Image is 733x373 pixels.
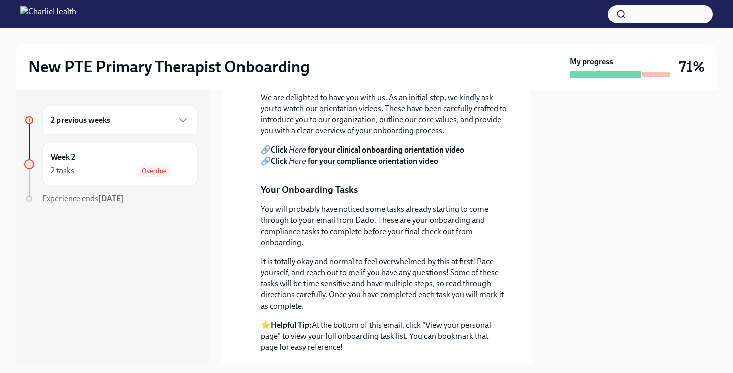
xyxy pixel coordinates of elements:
img: CharlieHealth [20,6,76,22]
strong: Click [271,145,287,155]
h3: 71% [679,58,705,76]
p: ⭐ At the bottom of this email, click "View your personal page" to view your full onboarding task ... [261,320,507,353]
a: Here [289,145,306,155]
strong: Click [271,156,287,166]
p: 🔗 🔗 [261,144,507,167]
strong: for your clinical onboarding orientation video [308,145,464,155]
p: Your Onboarding Tasks [261,183,358,196]
div: 2 tasks [51,165,74,176]
h6: 2 previous weeks [51,115,110,126]
span: Overdue [136,167,173,175]
strong: [DATE] [98,194,124,203]
h6: Week 2 [51,152,75,163]
h2: New PTE Primary Therapist Onboarding [28,57,310,77]
a: Week 22 tasksOverdue [24,143,198,185]
p: We are delighted to have you with us. As an initial step, we kindly ask you to watch our orientat... [261,92,507,136]
strong: My progress [570,56,613,67]
strong: Helpful Tip: [271,320,312,330]
span: Experience ends [42,194,124,203]
strong: for your compliance orientation video [308,156,438,166]
div: 2 previous weeks [42,106,198,135]
a: Here [289,156,306,166]
p: It is totally okay and normal to feel overwhelmed by this at first! Pace yourself, and reach out ... [261,256,507,312]
p: You will probably have noticed some tasks already starting to come through to your email from Dad... [261,204,507,248]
